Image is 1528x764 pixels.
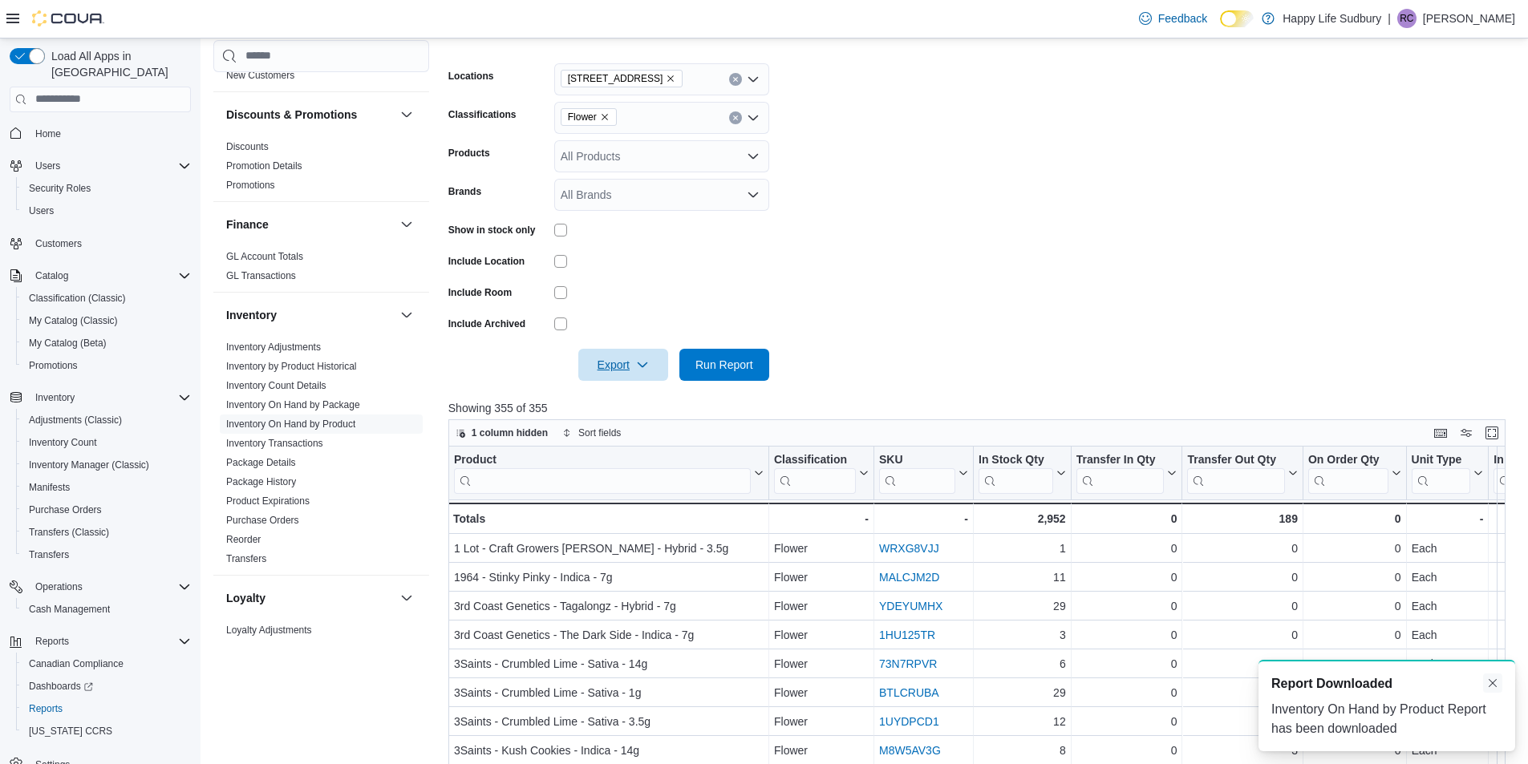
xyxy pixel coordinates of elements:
button: Finance [397,215,416,234]
a: Dashboards [22,677,99,696]
div: 6 [979,654,1066,673]
div: 0 [1308,509,1401,528]
label: Include Location [448,255,525,268]
button: Inventory [3,386,197,409]
div: 0 [1076,509,1177,528]
a: M8W5AV3G [879,744,941,757]
div: 189 [1187,509,1297,528]
div: 0 [1308,568,1401,587]
label: Products [448,147,490,160]
button: Inventory [226,307,394,323]
button: On Order Qty [1308,452,1401,493]
div: - [1411,509,1483,528]
div: 12 [979,712,1066,731]
div: Each [1411,568,1483,587]
p: Happy Life Sudbury [1283,9,1381,28]
p: | [1388,9,1391,28]
a: Product Expirations [226,495,310,507]
span: Canadian Compliance [22,654,191,673]
div: Flower [774,568,869,587]
button: Remove Flower from selection in this group [600,112,610,122]
a: Promotions [226,180,275,191]
button: Security Roles [16,177,197,200]
a: Inventory Manager (Classic) [22,455,156,475]
button: Clear input [729,111,742,124]
a: Promotions [22,356,84,375]
span: My Catalog (Beta) [22,333,191,353]
span: Users [29,204,54,217]
span: My Catalog (Classic) [22,311,191,330]
span: Manifests [29,481,70,494]
a: [US_STATE] CCRS [22,722,119,741]
button: Transfer Out Qty [1187,452,1297,493]
h3: Loyalty [226,590,265,606]
span: Transfers [22,545,191,564]
div: 1964 - Stinky Pinky - Indica - 7g [454,568,764,587]
span: Dashboards [22,677,191,696]
a: Security Roles [22,179,97,198]
a: New Customers [226,70,294,81]
button: Keyboard shortcuts [1431,423,1450,443]
label: Show in stock only [448,224,536,236]
div: Flower [774,683,869,702]
button: [US_STATE] CCRS [16,720,197,742]
span: Feedback [1158,10,1207,26]
a: Reorder [226,534,261,545]
span: Reports [22,699,191,718]
button: Open list of options [747,111,760,124]
span: Flower [561,108,617,126]
div: Transfer Out Qty [1187,452,1284,493]
a: GL Account Totals [226,251,303,262]
button: Canadian Compliance [16,653,197,675]
a: 1UYDPCD1 [879,715,939,728]
div: 0 [1076,654,1177,673]
a: Inventory by Product Historical [226,361,357,372]
button: My Catalog (Classic) [16,309,197,332]
div: 0 [1076,741,1177,760]
a: 1HU125TR [879,629,935,641]
div: Flower [774,654,869,673]
span: GL Account Totals [226,250,303,263]
a: Feedback [1133,2,1214,34]
span: Promotion Details [226,160,302,172]
a: YDEYUMHX [879,600,942,612]
button: Inventory [29,388,81,407]
button: Inventory Manager (Classic) [16,454,197,476]
span: Export [588,349,659,381]
div: 3rd Coast Genetics - Tagalongz - Hybrid - 7g [454,596,764,616]
span: Flower [568,109,597,125]
div: SKU [879,452,955,467]
span: Inventory Count [29,436,97,449]
button: Remove 1021 KINGSWAY UNIT 3, SUDBURY from selection in this group [666,74,675,83]
button: Classification (Classic) [16,287,197,309]
button: Clear input [729,73,742,86]
div: Totals [453,509,764,528]
span: Customers [29,233,191,253]
a: Inventory Adjustments [226,342,321,353]
label: Include Archived [448,317,525,330]
div: Transfer In Qty [1076,452,1164,467]
div: Roxanne Coutu [1397,9,1417,28]
h3: Finance [226,216,269,232]
span: Classification (Classic) [29,292,126,305]
span: Security Roles [29,182,91,195]
span: Users [22,201,191,220]
span: Transfers (Classic) [29,526,109,539]
div: Each [1411,539,1483,558]
span: Transfers [29,548,69,561]
span: Inventory Adjustments [226,341,321,354]
span: Reports [29,632,191,651]
a: Dashboards [16,675,197,697]
button: Operations [29,577,89,596]
div: Each [1411,596,1483,616]
button: Customers [3,232,197,255]
span: Inventory Count Details [226,379,326,392]
a: Loyalty Redemption Values [226,644,342,655]
span: [STREET_ADDRESS] [568,71,663,87]
a: Purchase Orders [226,515,299,526]
span: Home [35,127,61,140]
div: 0 [1187,568,1297,587]
span: Loyalty Redemption Values [226,643,342,656]
a: Inventory Count Details [226,380,326,391]
div: 29 [979,683,1066,702]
